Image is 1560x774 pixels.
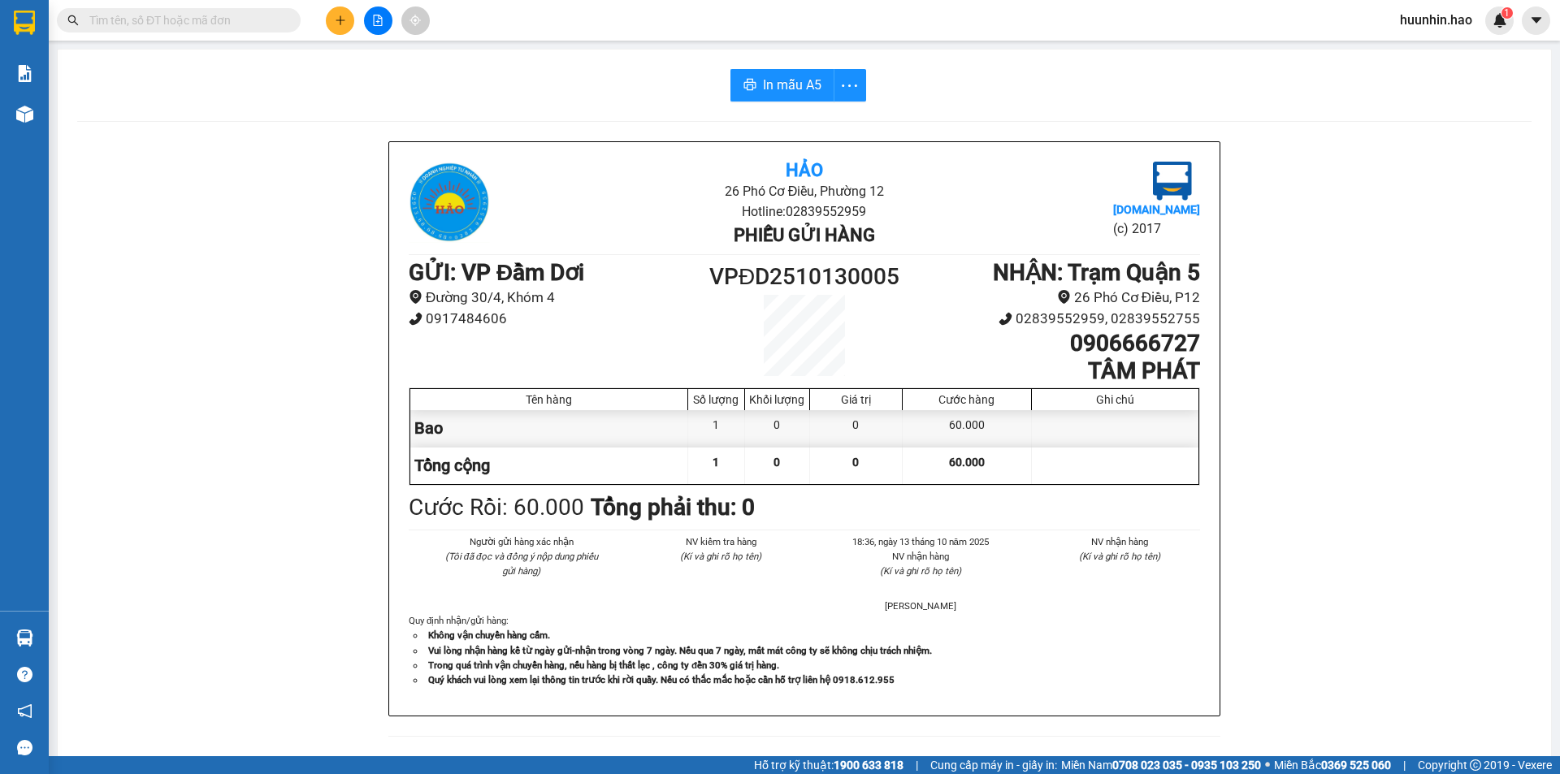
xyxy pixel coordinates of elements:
img: logo.jpg [409,162,490,243]
b: GỬI : VP Đầm Dơi [409,259,584,286]
li: [PERSON_NAME] [840,599,1001,613]
div: Quy định nhận/gửi hàng : [409,613,1200,686]
b: Hảo [786,160,823,180]
button: aim [401,6,430,35]
h1: 0906666727 [903,330,1200,357]
li: NV nhận hàng [840,549,1001,564]
h1: TÂM PHÁT [903,357,1200,385]
span: Hỗ trợ kỹ thuật: [754,756,903,774]
span: file-add [372,15,383,26]
li: Hotline: 02839552959 [540,201,1068,222]
img: warehouse-icon [16,106,33,123]
span: message [17,740,32,755]
span: copyright [1470,759,1481,771]
i: (Tôi đã đọc và đồng ý nộp dung phiếu gửi hàng) [445,551,598,577]
div: Tên hàng [414,393,683,406]
button: plus [326,6,354,35]
div: Cước Rồi : 60.000 [409,490,584,525]
span: notification [17,703,32,719]
span: huunhin.hao [1387,10,1485,30]
strong: 0369 525 060 [1321,759,1391,772]
span: 0 [773,456,780,469]
b: NHẬN : Trạm Quận 5 [993,259,1200,286]
b: Tổng phải thu: 0 [591,494,755,521]
span: plus [335,15,346,26]
span: 0 [852,456,859,469]
span: Tổng cộng [414,456,490,475]
span: search [67,15,79,26]
li: Người gửi hàng xác nhận [441,534,602,549]
span: question-circle [17,667,32,682]
span: aim [409,15,421,26]
span: 60.000 [949,456,985,469]
div: Khối lượng [749,393,805,406]
button: file-add [364,6,392,35]
b: [DOMAIN_NAME] [1113,203,1200,216]
h1: VPĐD2510130005 [705,259,903,295]
span: Miền Bắc [1274,756,1391,774]
li: 26 Phó Cơ Điều, Phường 12 [540,181,1068,201]
li: 0917484606 [409,308,705,330]
li: 18:36, ngày 13 tháng 10 năm 2025 [840,534,1001,549]
span: environment [409,290,422,304]
span: phone [409,312,422,326]
div: Ghi chú [1036,393,1194,406]
span: printer [743,78,756,93]
span: | [916,756,918,774]
li: Đường 30/4, Khóm 4 [409,287,705,309]
span: Cung cấp máy in - giấy in: [930,756,1057,774]
span: more [834,76,865,96]
li: NV nhận hàng [1040,534,1201,549]
button: caret-down [1522,6,1550,35]
img: solution-icon [16,65,33,82]
div: 60.000 [903,410,1032,447]
span: ⚪️ [1265,762,1270,768]
b: Phiếu gửi hàng [734,225,875,245]
div: Bao [410,410,688,447]
li: 26 Phó Cơ Điều, P12 [903,287,1200,309]
i: (Kí và ghi rõ họ tên) [1079,551,1160,562]
div: 1 [688,410,745,447]
sup: 1 [1501,7,1513,19]
div: Số lượng [692,393,740,406]
div: Giá trị [814,393,898,406]
strong: Quý khách vui lòng xem lại thông tin trước khi rời quầy. Nếu có thắc mắc hoặc cần hỗ trợ liên hệ ... [428,674,895,685]
span: | [1403,756,1406,774]
img: icon-new-feature [1493,13,1507,28]
i: (Kí và ghi rõ họ tên) [680,551,761,562]
span: Miền Nam [1061,756,1261,774]
img: warehouse-icon [16,629,33,646]
div: Cước hàng [907,393,1027,406]
span: In mẫu A5 [763,75,821,95]
strong: 0708 023 035 - 0935 103 250 [1112,759,1261,772]
strong: Không vận chuyển hàng cấm. [428,629,550,641]
li: (c) 2017 [1113,218,1200,239]
strong: Vui lòng nhận hàng kể từ ngày gửi-nhận trong vòng 7 ngày. Nếu qua 7 ngày, mất mát công ty sẽ khôn... [428,645,932,656]
span: phone [999,312,1012,326]
li: 02839552959, 02839552755 [903,308,1200,330]
img: logo-vxr [14,11,35,35]
div: 0 [810,410,903,447]
strong: Trong quá trình vận chuyển hàng, nếu hàng bị thất lạc , công ty đền 30% giá trị hàng. [428,659,779,671]
button: more [834,69,866,102]
img: logo.jpg [1153,162,1192,201]
i: (Kí và ghi rõ họ tên) [880,565,961,577]
span: 1 [713,456,719,469]
li: NV kiểm tra hàng [641,534,802,549]
button: printerIn mẫu A5 [730,69,834,102]
input: Tìm tên, số ĐT hoặc mã đơn [89,11,281,29]
span: caret-down [1529,13,1544,28]
div: 0 [745,410,810,447]
strong: 1900 633 818 [834,759,903,772]
span: 1 [1504,7,1510,19]
span: environment [1057,290,1071,304]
